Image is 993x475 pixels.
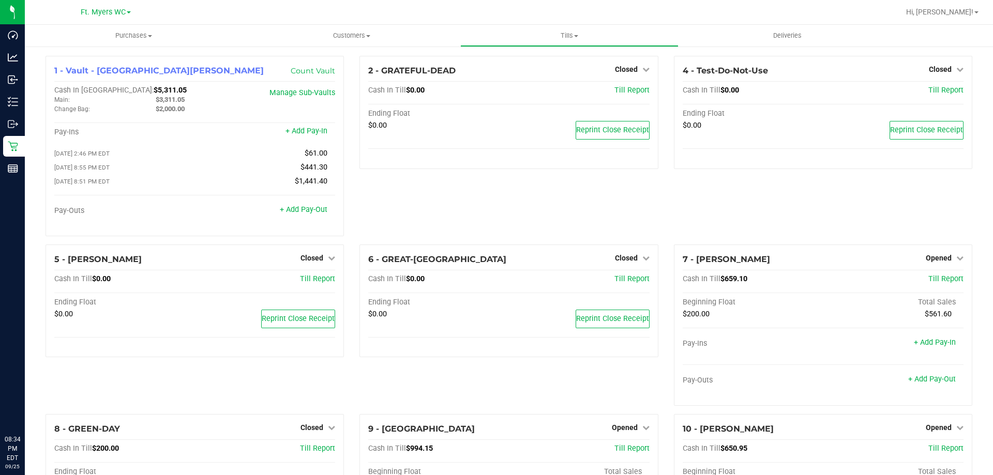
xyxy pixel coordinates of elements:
span: Cash In Till [54,274,92,283]
span: $0.00 [406,86,425,95]
span: Till Report [300,444,335,453]
span: [DATE] 8:51 PM EDT [54,178,110,185]
span: 6 - GREAT-[GEOGRAPHIC_DATA] [368,254,506,264]
span: Ft. Myers WC [81,8,126,17]
p: 09/25 [5,463,20,470]
span: Closed [615,65,638,73]
a: Count Vault [291,66,335,75]
span: $561.60 [925,310,952,318]
span: Hi, [PERSON_NAME]! [906,8,973,16]
a: Till Report [928,444,964,453]
span: [DATE] 8:55 PM EDT [54,164,110,171]
span: Deliveries [759,31,816,40]
inline-svg: Reports [8,163,18,174]
span: 2 - GRATEFUL-DEAD [368,66,456,75]
inline-svg: Retail [8,141,18,151]
span: Change Bag: [54,105,90,113]
a: + Add Pay-Out [908,375,956,384]
span: Cash In Till [368,444,406,453]
span: $0.00 [683,121,701,130]
span: Customers [243,31,460,40]
a: Till Report [614,274,650,283]
span: Cash In Till [683,274,720,283]
span: 8 - GREEN-DAY [54,424,120,434]
inline-svg: Analytics [8,52,18,63]
div: Pay-Ins [54,128,195,137]
inline-svg: Inbound [8,74,18,85]
span: Purchases [25,31,243,40]
span: 1 - Vault - [GEOGRAPHIC_DATA][PERSON_NAME] [54,66,264,75]
a: Till Report [928,86,964,95]
span: $0.00 [368,310,387,318]
span: $0.00 [406,274,425,283]
span: Cash In Till [368,274,406,283]
span: $5,311.05 [154,86,187,95]
span: 9 - [GEOGRAPHIC_DATA] [368,424,475,434]
div: Pay-Outs [683,376,823,385]
span: Main: [54,96,70,103]
inline-svg: Dashboard [8,30,18,40]
span: Cash In Till [54,444,92,453]
a: Till Report [614,444,650,453]
span: Cash In Till [683,86,720,95]
iframe: Resource center [10,392,41,423]
span: 7 - [PERSON_NAME] [683,254,770,264]
span: $3,311.05 [156,96,185,103]
inline-svg: Inventory [8,97,18,107]
span: Opened [926,423,952,432]
span: [DATE] 2:46 PM EDT [54,150,110,157]
span: Closed [300,254,323,262]
a: Tills [460,25,678,47]
span: $0.00 [54,310,73,318]
div: Ending Float [54,298,195,307]
span: 5 - [PERSON_NAME] [54,254,142,264]
span: $0.00 [720,86,739,95]
span: Closed [929,65,952,73]
a: Till Report [928,274,964,283]
a: Manage Sub-Vaults [269,88,335,97]
button: Reprint Close Receipt [576,310,650,328]
span: Cash In Till [368,86,406,95]
button: Reprint Close Receipt [576,121,650,140]
span: $650.95 [720,444,747,453]
span: Reprint Close Receipt [576,314,649,323]
a: Deliveries [679,25,896,47]
span: Opened [926,254,952,262]
inline-svg: Outbound [8,119,18,129]
span: 4 - Test-Do-Not-Use [683,66,768,75]
span: Tills [461,31,678,40]
div: Ending Float [683,109,823,118]
iframe: Resource center unread badge [31,391,43,403]
span: $2,000.00 [156,105,185,113]
span: Cash In Till [683,444,720,453]
a: + Add Pay-In [914,338,956,347]
a: + Add Pay-In [285,127,327,135]
span: $200.00 [92,444,119,453]
span: Reprint Close Receipt [890,126,963,134]
span: Closed [300,423,323,432]
div: Ending Float [368,298,509,307]
span: Closed [615,254,638,262]
a: Till Report [300,274,335,283]
button: Reprint Close Receipt [261,310,335,328]
span: $61.00 [305,149,327,158]
span: 10 - [PERSON_NAME] [683,424,774,434]
a: Purchases [25,25,243,47]
div: Pay-Outs [54,206,195,216]
div: Total Sales [823,298,964,307]
a: Till Report [614,86,650,95]
div: Beginning Float [683,298,823,307]
span: Reprint Close Receipt [262,314,335,323]
span: Reprint Close Receipt [576,126,649,134]
span: $441.30 [300,163,327,172]
span: $0.00 [92,274,111,283]
button: Reprint Close Receipt [890,121,964,140]
div: Ending Float [368,109,509,118]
